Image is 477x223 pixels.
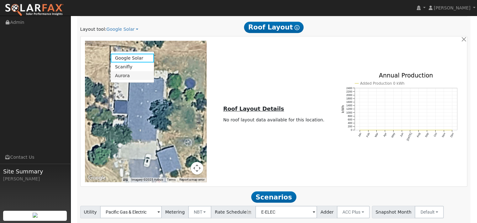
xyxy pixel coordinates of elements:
[433,132,438,137] text: Oct
[80,206,101,218] span: Utility
[346,104,352,107] text: 1400
[435,130,436,130] circle: onclick=""
[251,191,296,203] span: Scenarios
[366,132,370,138] text: Feb
[374,132,379,138] text: Mar
[418,130,419,130] circle: onclick=""
[351,129,352,132] text: 0
[341,105,344,113] text: kWh
[376,130,377,130] circle: onclick=""
[100,206,162,218] input: Select a Utility
[33,213,38,218] img: retrieve
[3,167,67,176] span: Site Summary
[390,132,395,138] text: May
[123,178,128,182] button: Keyboard shortcuts
[410,130,411,130] circle: onclick=""
[360,81,405,86] text: Added Production 0 kWh
[384,130,385,130] circle: onclick=""
[191,162,203,174] button: Map camera controls
[415,206,444,218] button: Default
[80,27,107,32] span: Layout tool:
[346,87,352,90] text: 2400
[348,114,352,118] text: 800
[427,130,427,130] circle: onclick=""
[111,54,154,62] a: Google Solar
[223,106,284,112] u: Roof Layout Details
[348,122,352,125] text: 400
[317,206,337,218] span: Adder
[346,101,352,104] text: 1600
[450,132,455,138] text: Dec
[406,132,412,141] text: [DATE]
[424,132,429,138] text: Sep
[167,178,176,181] a: Terms (opens in new tab)
[346,97,352,100] text: 1800
[131,178,163,181] span: Imagery ©2025 Airbus
[211,206,256,218] span: Rate Schedule
[244,22,304,33] span: Roof Layout
[359,130,360,130] circle: onclick=""
[294,25,299,30] i: Show Help
[399,132,404,138] text: Jun
[357,132,362,138] text: Jan
[348,125,352,128] text: 200
[452,130,453,130] circle: onclick=""
[434,5,470,10] span: [PERSON_NAME]
[87,174,107,182] img: Google
[346,90,352,93] text: 2200
[222,115,326,124] td: No roof layout data available for this location.
[87,174,107,182] a: Open this area in Google Maps (opens a new window)
[379,72,433,79] text: Annual Production
[3,176,67,182] div: [PERSON_NAME]
[372,206,415,218] span: Snapshot Month
[162,206,188,218] span: Metering
[188,206,212,218] button: NBT
[346,108,352,111] text: 1200
[348,118,352,121] text: 600
[401,130,402,130] circle: onclick=""
[441,132,446,138] text: Nov
[346,93,352,97] text: 2000
[383,132,387,137] text: Apr
[368,130,368,130] circle: onclick=""
[337,206,370,218] button: ACC Plus
[416,132,421,138] text: Aug
[106,26,138,33] a: Google Solar
[443,130,444,130] circle: onclick=""
[5,3,64,17] img: SolarFax
[111,71,154,80] a: Aurora
[255,206,317,218] input: Select a Rate Schedule
[111,62,154,71] a: Scanifly
[179,178,204,181] a: Report a map error
[393,130,394,130] circle: onclick=""
[346,111,352,114] text: 1000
